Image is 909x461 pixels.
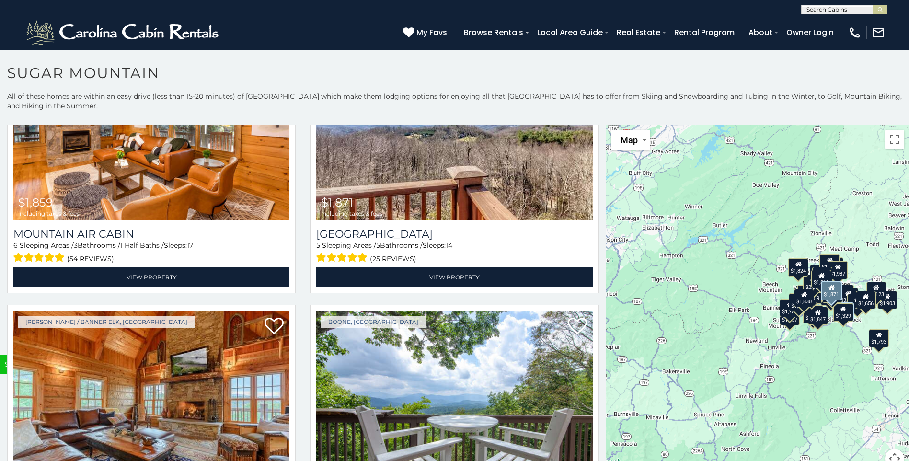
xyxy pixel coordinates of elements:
div: Sleeping Areas / Bathrooms / Sleeps: [13,241,289,265]
span: (54 reviews) [67,253,114,265]
img: White-1-2.png [24,18,223,47]
div: $1,793 [869,329,889,347]
a: Local Area Guide [532,24,608,41]
a: Boone, [GEOGRAPHIC_DATA] [321,316,426,328]
a: View Property [13,267,289,287]
div: $1,130 [832,302,853,322]
span: 17 [187,241,193,250]
a: Mountain Air Cabin [13,228,289,241]
div: $2,700 [810,265,830,283]
a: My Favs [403,26,449,39]
div: $3,901 [838,288,858,306]
div: $1,750 [780,299,800,317]
span: 5 [376,241,380,250]
a: About [744,24,777,41]
div: $1,329 [833,303,853,322]
a: [PERSON_NAME] / Banner Elk, [GEOGRAPHIC_DATA] [18,316,195,328]
div: $2,552 [803,275,823,293]
div: $1,830 [794,289,814,307]
div: $1,824 [788,258,808,277]
a: Mountain Air Cabin $1,859 including taxes & fees [13,35,289,220]
div: $1,813 [811,270,831,288]
a: View Property [316,267,592,287]
img: phone-regular-white.png [848,26,862,39]
span: Map [621,135,638,145]
span: $1,871 [321,196,353,209]
div: Sleeping Areas / Bathrooms / Sleeps: [316,241,592,265]
div: $2,085 [834,285,854,303]
span: 6 [13,241,18,250]
a: [GEOGRAPHIC_DATA] [316,228,592,241]
span: (25 reviews) [370,253,416,265]
span: $1,859 [18,196,53,209]
div: $1,871 [821,281,842,300]
div: $4,123 [866,282,886,300]
div: $1,903 [877,291,897,309]
div: $1,898 [797,285,817,303]
img: Stone Ridge Lodge [316,35,592,220]
a: Rental Program [669,24,739,41]
span: 3 [74,241,78,250]
div: $1,987 [828,261,848,279]
div: $1,823 [803,305,823,323]
a: Owner Login [782,24,839,41]
span: including taxes & fees [321,210,382,217]
span: 1 Half Baths / [120,241,164,250]
img: mail-regular-white.png [872,26,885,39]
button: Toggle fullscreen view [885,130,904,149]
div: $1,731 [819,254,840,273]
a: Real Estate [612,24,665,41]
div: $1,730 [812,267,832,285]
h3: Stone Ridge Lodge [316,228,592,241]
a: Add to favorites [568,317,587,337]
button: Change map style [611,130,650,150]
span: including taxes & fees [18,210,80,217]
img: Mountain Air Cabin [13,35,289,220]
div: $1,656 [855,291,875,309]
a: Stone Ridge Lodge $1,871 including taxes & fees [316,35,592,220]
span: 14 [446,241,452,250]
span: 5 [316,241,320,250]
div: $1,847 [807,307,828,325]
a: Browse Rentals [459,24,528,41]
div: $1,837 [789,293,809,311]
span: My Favs [416,26,447,38]
a: Add to favorites [265,317,284,337]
